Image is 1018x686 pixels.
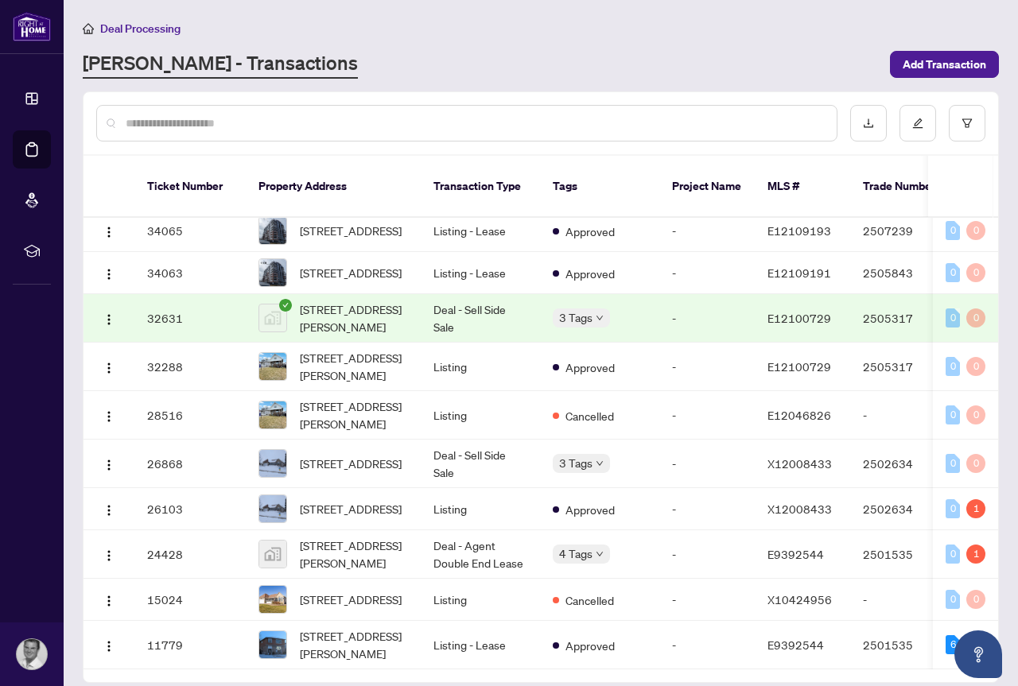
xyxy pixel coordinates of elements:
img: thumbnail-img [259,541,286,568]
span: Approved [565,501,615,518]
span: E9392544 [767,547,824,561]
td: Deal - Sell Side Sale [421,294,540,343]
img: Logo [103,640,115,653]
td: - [659,294,755,343]
span: home [83,23,94,34]
div: 0 [946,499,960,518]
button: edit [899,105,936,141]
span: E12100729 [767,359,831,374]
img: Logo [103,362,115,374]
div: 0 [946,590,960,609]
span: [STREET_ADDRESS] [300,455,402,472]
span: E12046826 [767,408,831,422]
td: Listing - Lease [421,621,540,669]
span: check-circle [279,299,292,312]
span: X12008433 [767,502,832,516]
td: - [850,579,962,621]
span: [STREET_ADDRESS] [300,222,402,239]
span: 3 Tags [559,308,593,327]
td: 26868 [134,440,246,488]
td: - [659,530,755,579]
td: - [659,252,755,294]
td: 32631 [134,294,246,343]
img: thumbnail-img [259,401,286,428]
div: 0 [966,263,985,282]
button: Add Transaction [890,51,999,78]
td: 24428 [134,530,246,579]
img: thumbnail-img [259,495,286,522]
th: MLS # [755,156,850,218]
span: down [596,550,604,558]
span: [STREET_ADDRESS] [300,264,402,281]
td: 2502634 [850,488,962,530]
td: 15024 [134,579,246,621]
td: 2501535 [850,621,962,669]
td: - [659,391,755,440]
span: [STREET_ADDRESS] [300,591,402,608]
span: Approved [565,637,615,654]
button: Logo [96,541,122,567]
td: - [659,343,755,391]
td: 2507239 [850,210,962,252]
td: Deal - Agent Double End Lease [421,530,540,579]
span: [STREET_ADDRESS][PERSON_NAME] [300,627,408,662]
span: Approved [565,359,615,376]
img: Logo [103,459,115,471]
td: 34065 [134,210,246,252]
td: 2505317 [850,294,962,343]
span: Approved [565,223,615,240]
span: [STREET_ADDRESS][PERSON_NAME] [300,349,408,384]
td: - [659,210,755,252]
td: 32288 [134,343,246,391]
div: 0 [966,357,985,376]
div: 6 [946,635,960,654]
div: 0 [946,545,960,564]
div: 1 [966,545,985,564]
span: download [863,118,874,129]
img: thumbnail-img [259,586,286,613]
img: thumbnail-img [259,631,286,658]
div: 0 [946,454,960,473]
button: Logo [96,354,122,379]
div: 0 [966,454,985,473]
span: Add Transaction [903,52,986,77]
img: Logo [103,595,115,607]
span: E12109191 [767,265,831,280]
button: Logo [96,402,122,428]
button: Logo [96,496,122,521]
img: Logo [103,226,115,238]
span: filter [962,118,973,129]
div: 0 [966,405,985,424]
th: Tags [540,156,659,218]
td: Listing [421,391,540,440]
span: 4 Tags [559,545,593,563]
span: down [596,314,604,322]
th: Property Address [246,156,421,218]
button: Logo [96,632,122,657]
img: thumbnail-img [259,304,286,331]
button: Logo [96,451,122,476]
button: Logo [96,305,122,331]
img: thumbnail-img [259,353,286,380]
td: 2501535 [850,530,962,579]
span: Cancelled [565,591,614,609]
td: - [659,621,755,669]
img: thumbnail-img [259,259,286,286]
div: 0 [946,221,960,240]
span: 3 Tags [559,454,593,472]
th: Project Name [659,156,755,218]
div: 0 [966,308,985,327]
span: E12109193 [767,223,831,238]
div: 0 [946,405,960,424]
button: Logo [96,587,122,612]
td: - [850,391,962,440]
button: Open asap [954,630,1002,678]
td: 2505317 [850,343,962,391]
th: Ticket Number [134,156,246,218]
div: 0 [966,590,985,609]
div: 1 [966,499,985,518]
img: Logo [103,504,115,517]
div: 0 [966,221,985,240]
span: [STREET_ADDRESS][PERSON_NAME] [300,537,408,572]
img: logo [13,12,51,41]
